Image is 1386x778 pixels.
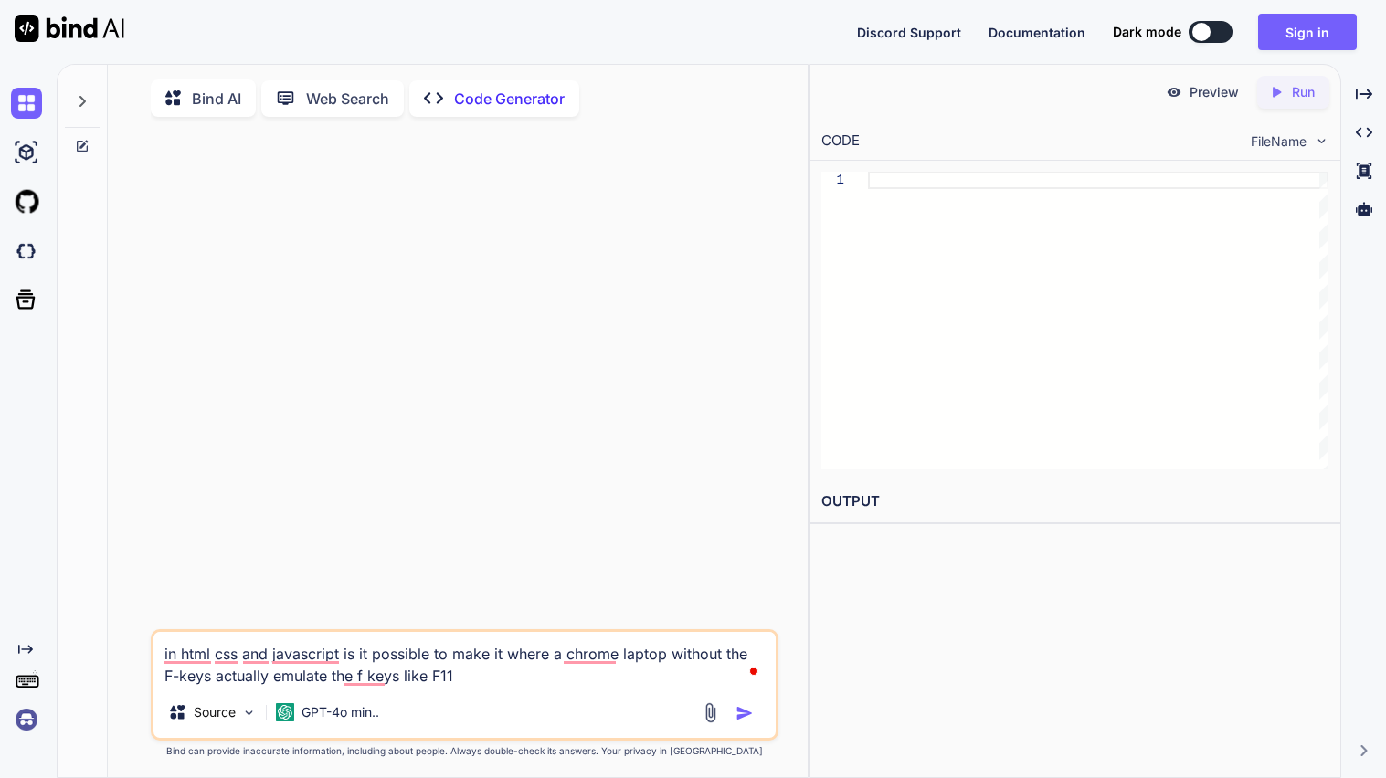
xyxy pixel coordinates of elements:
[1113,23,1181,41] span: Dark mode
[192,88,241,110] p: Bind AI
[11,137,42,168] img: ai-studio
[989,23,1085,42] button: Documentation
[306,88,389,110] p: Web Search
[151,744,778,758] p: Bind can provide inaccurate information, including about people. Always double-check its answers....
[302,703,379,721] p: GPT-4o min..
[735,704,754,722] img: icon
[1251,132,1307,151] span: FileName
[821,172,844,189] div: 1
[857,23,961,42] button: Discord Support
[989,25,1085,40] span: Documentation
[1166,84,1182,100] img: preview
[15,15,124,42] img: Bind AI
[700,702,721,723] img: attachment
[153,632,776,687] textarea: To enrich screen reader interactions, please activate Accessibility in Grammarly extension settings
[1258,14,1357,50] button: Sign in
[821,131,860,152] div: CODE
[1190,83,1239,101] p: Preview
[241,705,257,720] img: Pick Models
[810,480,1340,523] h2: OUTPUT
[1292,83,1315,101] p: Run
[11,236,42,267] img: darkCloudIdeIcon
[194,703,236,721] p: Source
[11,704,42,735] img: signin
[276,703,294,721] img: GPT-4o mini
[11,186,42,217] img: githubLight
[1314,133,1329,149] img: chevron down
[454,88,565,110] p: Code Generator
[11,88,42,119] img: chat
[857,25,961,40] span: Discord Support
